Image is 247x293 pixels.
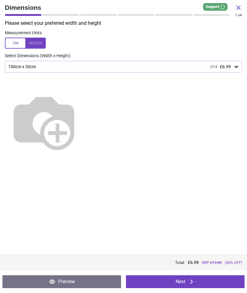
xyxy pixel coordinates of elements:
span: £ 13.98 [210,260,222,265]
span: £ [188,260,199,265]
button: Next [126,275,245,288]
span: £14 [210,64,217,69]
button: Preview [2,275,121,288]
div: 100cm x 30cm [8,64,233,69]
label: Measurement Units [5,30,42,36]
span: (50% OFF) [225,260,242,265]
span: RRP [202,260,222,265]
span: Dimensions [5,3,235,12]
span: £6.99 [220,64,231,69]
div: of 6 [235,13,242,17]
span: 1 [235,13,237,17]
div: Support [203,3,227,11]
p: Please select your preferred width and height [5,20,247,27]
div: Total: [5,260,242,265]
span: 6.99 [190,260,199,265]
img: Helper for size comparison [5,82,83,161]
